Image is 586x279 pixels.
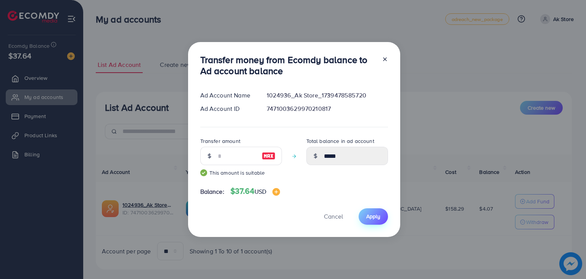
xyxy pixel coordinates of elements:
[200,169,282,177] small: This amount is suitable
[200,169,207,176] img: guide
[366,212,380,220] span: Apply
[230,187,280,196] h4: $37.64
[359,208,388,225] button: Apply
[314,208,353,225] button: Cancel
[306,137,374,145] label: Total balance in ad account
[262,151,275,161] img: image
[200,54,376,76] h3: Transfer money from Ecomdy balance to Ad account balance
[200,187,224,196] span: Balance:
[254,187,266,196] span: USD
[261,91,394,100] div: 1024936_Ak Store_1739478585720
[200,137,240,145] label: Transfer amount
[261,104,394,113] div: 7471003629970210817
[272,188,280,196] img: image
[324,212,343,221] span: Cancel
[194,91,261,100] div: Ad Account Name
[194,104,261,113] div: Ad Account ID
